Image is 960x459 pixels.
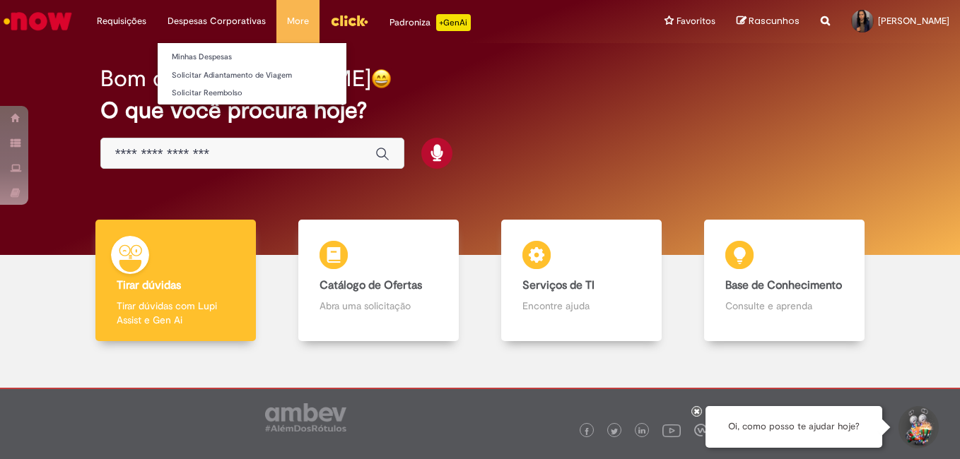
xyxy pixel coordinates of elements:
[97,14,146,28] span: Requisições
[320,278,422,292] b: Catálogo de Ofertas
[277,220,480,342] a: Catálogo de Ofertas Abra uma solicitação
[320,299,438,313] p: Abra uma solicitação
[896,406,939,448] button: Iniciar Conversa de Suporte
[1,7,74,35] img: ServiceNow
[878,15,949,27] span: [PERSON_NAME]
[480,220,683,342] a: Serviços de TI Encontre ajuda
[157,42,347,105] ul: Despesas Corporativas
[100,98,860,123] h2: O que você procura hoje?
[330,10,368,31] img: click_logo_yellow_360x200.png
[749,14,800,28] span: Rascunhos
[287,14,309,28] span: More
[117,278,181,292] b: Tirar dúvidas
[737,15,800,28] a: Rascunhos
[117,299,235,327] p: Tirar dúvidas com Lupi Assist e Gen Ai
[371,68,392,89] img: happy-face.png
[158,68,346,83] a: Solicitar Adiantamento de Viagem
[436,14,471,31] p: +GenAi
[158,85,346,101] a: Solicitar Reembolso
[100,66,371,91] h2: Bom dia, [PERSON_NAME]
[706,406,882,448] div: Oi, como posso te ajudar hoje?
[725,278,842,292] b: Base de Conhecimento
[158,49,346,65] a: Minhas Despesas
[725,299,844,313] p: Consulte e aprenda
[583,428,590,435] img: logo_footer_facebook.png
[265,403,346,431] img: logo_footer_ambev_rotulo_gray.png
[611,428,618,435] img: logo_footer_twitter.png
[168,14,266,28] span: Despesas Corporativas
[677,14,715,28] span: Favoritos
[638,427,645,436] img: logo_footer_linkedin.png
[662,421,681,439] img: logo_footer_youtube.png
[74,220,277,342] a: Tirar dúvidas Tirar dúvidas com Lupi Assist e Gen Ai
[683,220,886,342] a: Base de Conhecimento Consulte e aprenda
[390,14,471,31] div: Padroniza
[694,424,707,436] img: logo_footer_workplace.png
[522,299,641,313] p: Encontre ajuda
[522,278,595,292] b: Serviços de TI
